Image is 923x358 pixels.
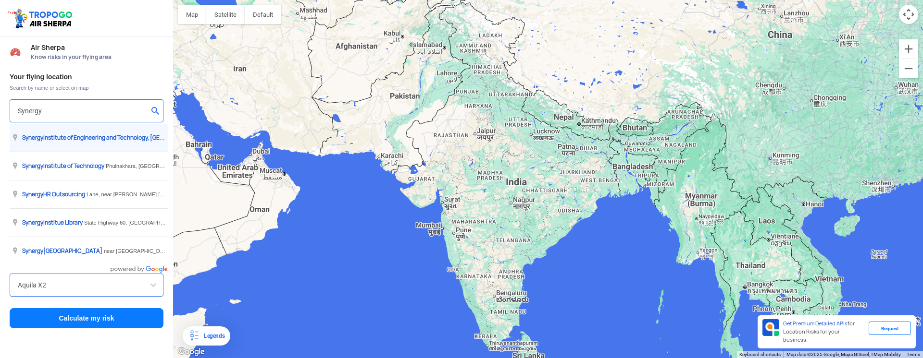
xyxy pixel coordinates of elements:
[22,247,104,255] span: [GEOGRAPHIC_DATA]
[739,351,781,358] button: Keyboard shortcuts
[22,162,43,170] span: Synergy
[31,53,163,61] span: Know risks in your flying area
[22,191,43,198] span: Synergy
[899,39,918,59] button: Zoom in
[200,330,225,342] div: Legends
[22,219,84,227] span: Institue Library
[783,320,848,327] span: Get Premium Detailed APIs
[87,191,489,197] span: Lane, near [PERSON_NAME] [GEOGRAPHIC_DATA], [PERSON_NAME][GEOGRAPHIC_DATA], [GEOGRAPHIC_DATA], [G...
[22,162,106,170] span: Institute of Technology
[779,319,869,345] div: for Location Risks for your business.
[22,247,43,255] span: Synergy
[175,346,207,358] a: Open this area in Google Maps (opens a new window)
[22,134,43,142] span: Synergy
[106,163,193,169] span: Phulnakhara, [GEOGRAPHIC_DATA]
[22,191,87,198] span: HR Outsourcing
[10,46,21,58] img: Risk Scores
[206,5,245,24] button: Show satellite imagery
[104,248,345,254] span: near [GEOGRAPHIC_DATA], [GEOGRAPHIC_DATA], [GEOGRAPHIC_DATA], [GEOGRAPHIC_DATA]
[178,5,206,24] button: Show street map
[907,352,920,357] a: Terms
[18,279,155,291] input: Search by name or Brand
[762,319,779,336] img: Premium APIs
[18,105,148,117] input: Search your flying location
[786,352,901,357] span: Map data ©2025 Google, Mapa GISrael, TMap Mobility
[84,220,184,226] span: State Highway 60, [GEOGRAPHIC_DATA]
[175,346,207,358] img: Google
[7,7,75,29] img: ic_tgdronemaps.svg
[22,219,43,227] span: Synergy
[22,134,211,142] span: Institute of Engineering and Technology, [GEOGRAPHIC_DATA]
[10,84,163,92] span: Search by name or select on map
[899,5,918,24] button: Map camera controls
[31,44,163,51] span: Air Sherpa
[10,308,163,328] button: Calculate my risk
[188,330,200,342] img: Legends
[899,59,918,78] button: Zoom out
[10,73,163,80] h3: Your flying location
[869,322,911,335] div: Request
